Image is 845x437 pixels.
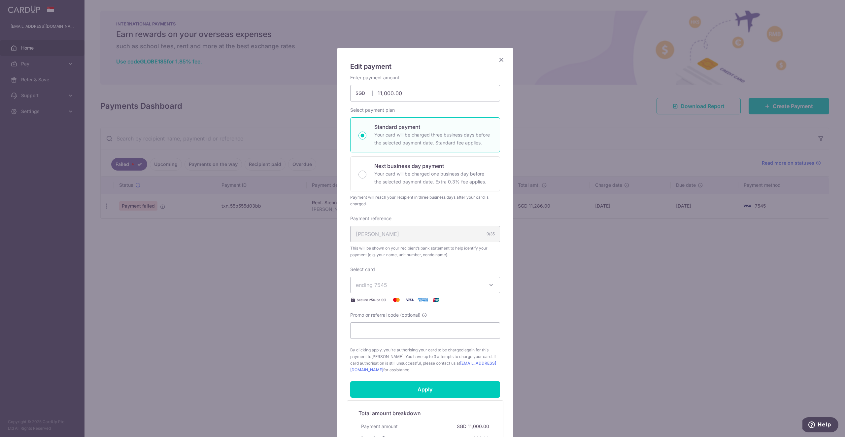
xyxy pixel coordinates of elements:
div: SGD 11,000.00 [454,420,492,432]
img: Visa [403,296,416,304]
p: Your card will be charged one business day before the selected payment date. Extra 0.3% fee applies. [374,170,492,186]
img: American Express [416,296,429,304]
label: Select card [350,266,375,273]
div: 9/35 [487,231,495,237]
div: Payment amount [358,420,400,432]
h5: Total amount breakdown [358,409,492,417]
img: UnionPay [429,296,443,304]
button: ending 7545 [350,277,500,293]
iframe: Opens a widget where you can find more information [802,417,838,434]
div: Payment will reach your recipient in three business days after your card is charged. [350,194,500,207]
span: By clicking apply, you're authorising your card to be charged again for this payment to . You hav... [350,347,500,373]
button: Close [497,56,505,64]
span: This will be shown on your recipient’s bank statement to help identify your payment (e.g. your na... [350,245,500,258]
p: Next business day payment [374,162,492,170]
span: [PERSON_NAME] [371,354,403,359]
p: Your card will be charged three business days before the selected payment date. Standard fee appl... [374,131,492,147]
input: Apply [350,381,500,398]
input: 0.00 [350,85,500,101]
p: Standard payment [374,123,492,131]
h5: Edit payment [350,61,500,72]
label: Enter payment amount [350,74,399,81]
span: ending 7545 [356,282,387,288]
span: SGD [355,90,373,97]
span: Secure 256-bit SSL [357,297,387,302]
label: Payment reference [350,215,391,222]
span: Promo or referral code (optional) [350,312,421,318]
label: Select payment plan [350,107,395,113]
img: Mastercard [390,296,403,304]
